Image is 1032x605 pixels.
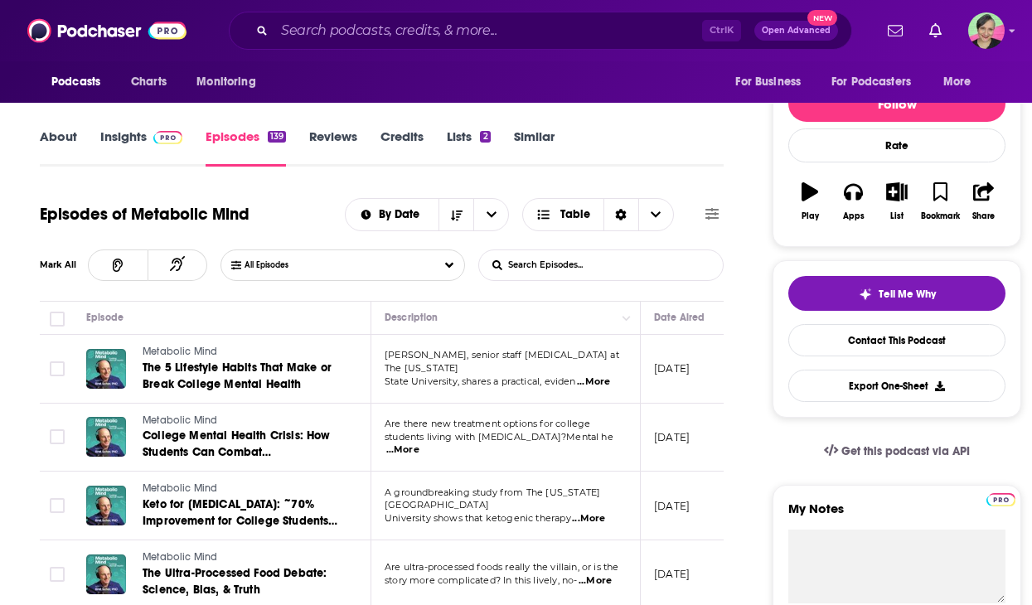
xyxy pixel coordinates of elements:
[143,496,342,530] a: Keto for [MEDICAL_DATA]: ~70% Improvement for College Students in New Study
[346,209,439,220] button: open menu
[40,204,250,225] h1: Episodes of Metabolic Mind
[220,249,464,281] button: Choose List Listened
[309,128,357,167] a: Reviews
[143,551,217,563] span: Metabolic Mind
[50,498,65,513] span: Toggle select row
[385,431,613,443] span: students living with [MEDICAL_DATA]?Mental he
[890,211,904,221] div: List
[879,288,936,301] span: Tell Me Why
[143,361,332,391] span: The 5 Lifestyle Habits That Make or Break College Mental Health
[143,346,217,357] span: Metabolic Mind
[143,482,217,494] span: Metabolic Mind
[702,20,741,41] span: Ctrl K
[962,172,1005,231] button: Share
[385,561,618,573] span: Are ultra-processed foods really the villain, or is the
[143,550,342,565] a: Metabolic Mind
[617,308,637,328] button: Column Actions
[918,172,962,231] button: Bookmark
[788,370,1005,402] button: Export One-Sheet
[986,493,1015,506] img: Podchaser Pro
[654,361,690,375] p: [DATE]
[245,260,322,270] span: All Episodes
[143,497,337,544] span: Keto for [MEDICAL_DATA]: ~70% Improvement for College Students in New Study
[86,307,124,327] div: Episode
[821,66,935,98] button: open menu
[50,567,65,582] span: Toggle select row
[754,21,838,41] button: Open AdvancedNew
[831,172,875,231] button: Apps
[560,209,590,220] span: Table
[51,70,100,94] span: Podcasts
[986,491,1015,506] a: Pro website
[514,128,555,167] a: Similar
[385,349,619,374] span: [PERSON_NAME], senior staff [MEDICAL_DATA] at The [US_STATE]
[831,70,911,94] span: For Podcasters
[577,375,610,389] span: ...More
[807,10,837,26] span: New
[654,307,705,327] div: Date Aired
[762,27,831,35] span: Open Advanced
[654,430,690,444] p: [DATE]
[788,128,1005,162] div: Rate
[841,444,970,458] span: Get this podcast via API
[972,211,995,221] div: Share
[968,12,1005,49] span: Logged in as LizDVictoryBelt
[196,70,255,94] span: Monitoring
[380,128,424,167] a: Credits
[143,566,327,597] span: The Ultra-Processed Food Debate: Science, Bias, & Truth
[735,70,801,94] span: For Business
[143,360,342,393] a: The 5 Lifestyle Habits That Make or Break College Mental Health
[274,17,702,44] input: Search podcasts, credits, & more...
[843,211,865,221] div: Apps
[40,66,122,98] button: open menu
[473,199,508,230] button: open menu
[724,66,821,98] button: open menu
[40,128,77,167] a: About
[968,12,1005,49] button: Show profile menu
[386,443,419,457] span: ...More
[50,429,65,444] span: Toggle select row
[385,486,600,511] span: A groundbreaking study from The [US_STATE][GEOGRAPHIC_DATA]
[185,66,277,98] button: open menu
[131,70,167,94] span: Charts
[385,574,577,586] span: story more complicated? In this lively, no-
[143,565,342,598] a: The Ultra-Processed Food Debate: Science, Bias, & Truth
[143,345,342,360] a: Metabolic Mind
[143,482,342,496] a: Metabolic Mind
[385,307,438,327] div: Description
[875,172,918,231] button: List
[788,172,831,231] button: Play
[654,499,690,513] p: [DATE]
[603,199,638,230] div: Sort Direction
[522,198,674,231] button: Choose View
[480,131,490,143] div: 2
[788,324,1005,356] a: Contact This Podcast
[802,211,819,221] div: Play
[229,12,852,50] div: Search podcasts, credits, & more...
[268,131,286,143] div: 139
[120,66,177,98] a: Charts
[811,431,983,472] a: Get this podcast via API
[921,211,960,221] div: Bookmark
[932,66,992,98] button: open menu
[143,414,217,426] span: Metabolic Mind
[27,15,187,46] img: Podchaser - Follow, Share and Rate Podcasts
[447,128,490,167] a: Lists2
[50,361,65,376] span: Toggle select row
[379,209,425,220] span: By Date
[143,428,342,461] a: College Mental Health Crisis: How Students Can Combat [MEDICAL_DATA]
[788,501,1005,530] label: My Notes
[943,70,971,94] span: More
[143,414,342,428] a: Metabolic Mind
[385,418,590,429] span: Are there new treatment options for college
[788,276,1005,311] button: tell me why sparkleTell Me Why
[654,567,690,581] p: [DATE]
[100,128,182,167] a: InsightsPodchaser Pro
[881,17,909,45] a: Show notifications dropdown
[153,131,182,144] img: Podchaser Pro
[572,512,605,525] span: ...More
[579,574,612,588] span: ...More
[40,261,88,269] div: Mark All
